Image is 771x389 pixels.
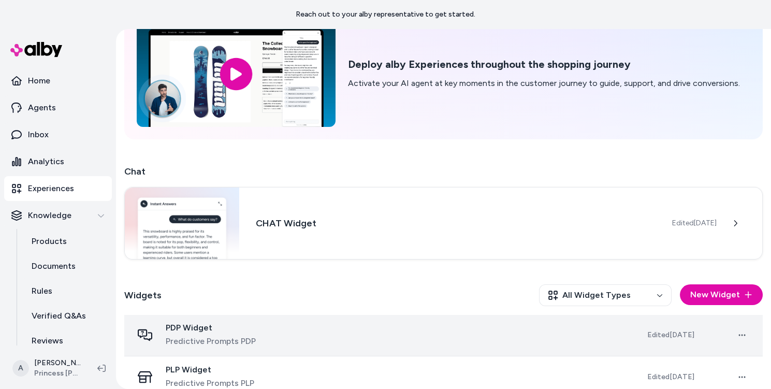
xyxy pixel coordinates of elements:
button: A[PERSON_NAME]Princess [PERSON_NAME] USA [6,352,89,385]
h2: Chat [124,164,763,179]
a: Documents [21,254,112,279]
p: Rules [32,285,52,297]
a: Inbox [4,122,112,147]
a: Products [21,229,112,254]
a: Analytics [4,149,112,174]
button: All Widget Types [539,284,672,306]
p: Knowledge [28,209,71,222]
a: Chat widgetCHAT WidgetEdited[DATE] [124,187,763,260]
a: Reviews [21,328,112,353]
p: Products [32,235,67,248]
span: Predictive Prompts PDP [166,335,256,348]
button: New Widget [680,284,763,305]
a: Rules [21,279,112,304]
p: Documents [32,260,76,272]
p: Analytics [28,155,64,168]
h3: CHAT Widget [256,216,656,230]
p: Inbox [28,128,49,141]
img: alby Logo [10,42,62,57]
img: Chat widget [125,188,239,259]
a: Home [4,68,112,93]
p: Activate your AI agent at key moments in the customer journey to guide, support, and drive conver... [348,77,740,90]
p: [PERSON_NAME] [34,358,81,368]
p: Agents [28,102,56,114]
span: Edited [DATE] [672,218,717,228]
p: Home [28,75,50,87]
p: Reach out to your alby representative to get started. [296,9,475,20]
p: Reviews [32,335,63,347]
p: Verified Q&As [32,310,86,322]
h2: Deploy alby Experiences throughout the shopping journey [348,58,740,71]
span: Edited [DATE] [647,330,694,339]
span: A [12,360,29,377]
a: Verified Q&As [21,304,112,328]
span: PLP Widget [166,365,254,375]
p: Experiences [28,182,74,195]
a: Agents [4,95,112,120]
a: Experiences [4,176,112,201]
span: PDP Widget [166,323,256,333]
h2: Widgets [124,288,162,302]
span: Princess [PERSON_NAME] USA [34,368,81,379]
span: Edited [DATE] [647,372,694,381]
button: Knowledge [4,203,112,228]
